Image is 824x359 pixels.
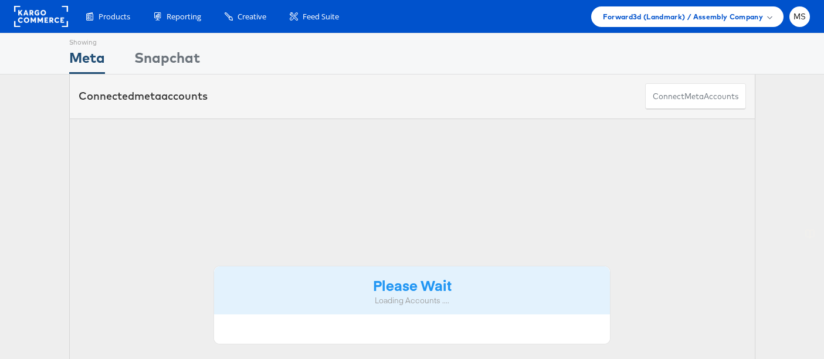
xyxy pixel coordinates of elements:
[238,11,266,22] span: Creative
[645,83,746,110] button: ConnectmetaAccounts
[69,48,105,74] div: Meta
[99,11,130,22] span: Products
[303,11,339,22] span: Feed Suite
[684,91,704,102] span: meta
[134,48,200,74] div: Snapchat
[69,33,105,48] div: Showing
[223,295,602,306] div: Loading Accounts ....
[373,275,452,294] strong: Please Wait
[794,13,806,21] span: MS
[79,89,208,104] div: Connected accounts
[603,11,763,23] span: Forward3d (Landmark) / Assembly Company
[134,89,161,103] span: meta
[167,11,201,22] span: Reporting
